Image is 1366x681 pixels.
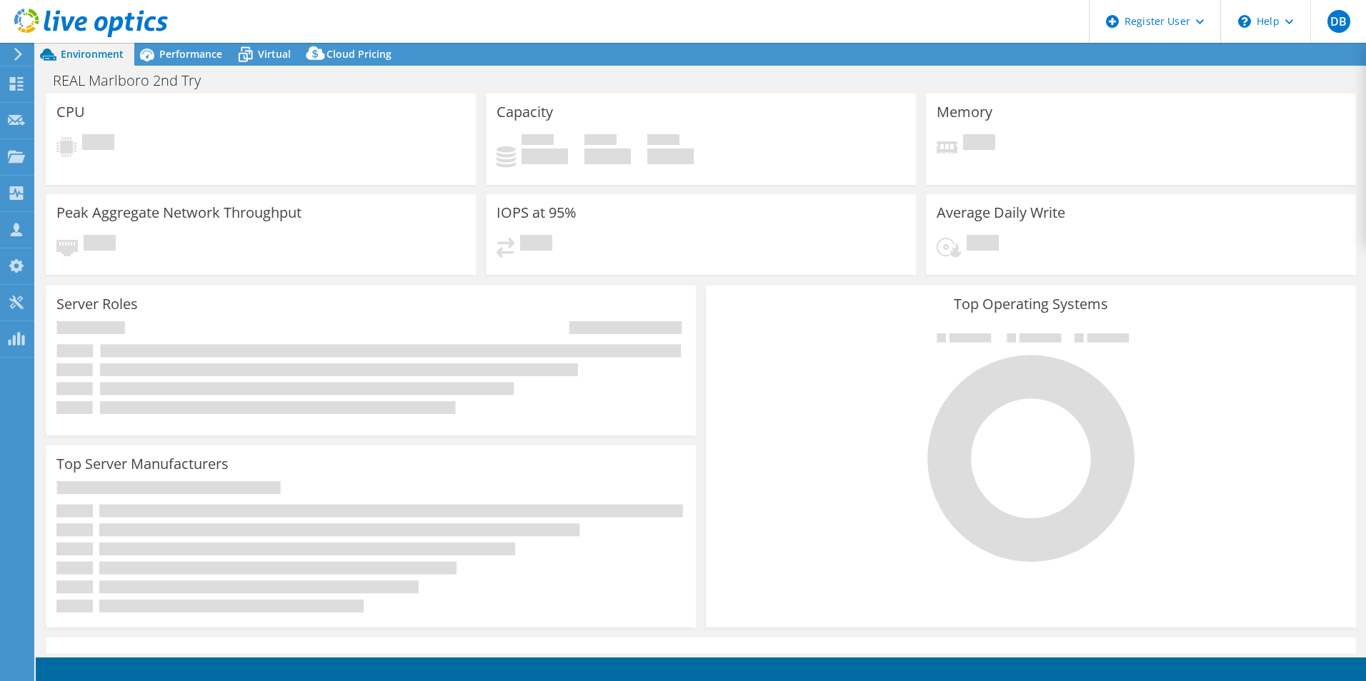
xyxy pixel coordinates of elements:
[82,134,114,153] span: Pending
[520,235,552,254] span: Pending
[1238,15,1251,28] svg: \n
[584,134,617,148] span: Free
[937,104,992,120] h3: Memory
[159,47,222,61] span: Performance
[647,134,679,148] span: Total
[584,148,631,164] h4: 0 GiB
[84,235,116,254] span: Pending
[497,205,577,221] h3: IOPS at 95%
[522,148,568,164] h4: 0 GiB
[717,296,1345,312] h3: Top Operating Systems
[56,205,301,221] h3: Peak Aggregate Network Throughput
[647,148,694,164] h4: 0 GiB
[937,205,1065,221] h3: Average Daily Write
[56,296,138,312] h3: Server Roles
[56,456,229,472] h3: Top Server Manufacturers
[1327,10,1350,33] span: DB
[522,134,554,148] span: Used
[967,235,999,254] span: Pending
[258,47,291,61] span: Virtual
[963,134,995,153] span: Pending
[326,47,392,61] span: Cloud Pricing
[497,104,553,120] h3: Capacity
[46,73,223,89] h1: REAL Marlboro 2nd Try
[61,47,124,61] span: Environment
[56,104,85,120] h3: CPU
